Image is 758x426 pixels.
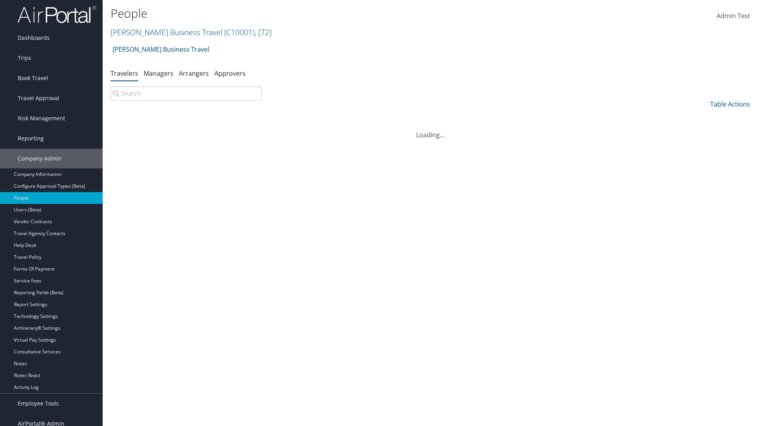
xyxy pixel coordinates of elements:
a: Managers [144,69,173,78]
a: Table Actions [710,100,750,108]
span: Trips [18,48,31,68]
span: Employee Tools [18,394,59,413]
span: Book Travel [18,68,48,88]
div: Loading... [111,121,750,140]
a: [PERSON_NAME] Business Travel [113,41,209,57]
a: [PERSON_NAME] Business Travel [111,27,272,37]
span: Company Admin [18,149,62,168]
a: Arrangers [179,69,209,78]
input: Search [111,86,262,101]
img: airportal-logo.png [17,5,96,24]
span: Reporting [18,129,44,148]
span: Travel Approval [18,88,59,108]
span: Dashboards [18,28,50,48]
span: Admin Test [717,11,750,20]
span: , [ 72 ] [255,27,272,37]
a: Admin Test [717,4,750,28]
a: Approvers [214,69,246,78]
span: Risk Management [18,108,65,128]
a: Travelers [111,69,138,78]
span: ( C10001 ) [224,27,255,37]
h1: People [111,5,537,22]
